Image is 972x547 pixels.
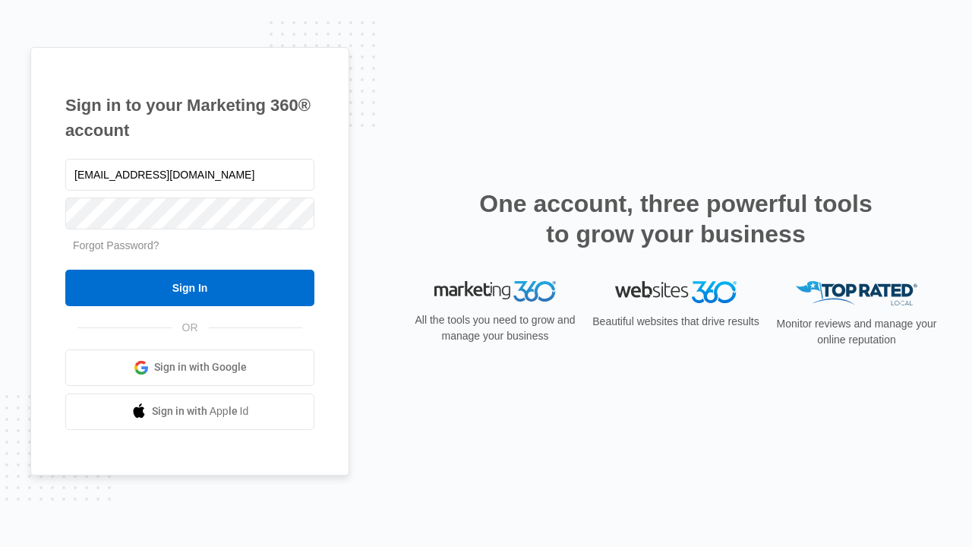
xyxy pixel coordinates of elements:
[434,281,556,302] img: Marketing 360
[65,349,314,386] a: Sign in with Google
[154,359,247,375] span: Sign in with Google
[772,316,942,348] p: Monitor reviews and manage your online reputation
[410,312,580,344] p: All the tools you need to grow and manage your business
[65,93,314,143] h1: Sign in to your Marketing 360® account
[475,188,877,249] h2: One account, three powerful tools to grow your business
[65,270,314,306] input: Sign In
[615,281,737,303] img: Websites 360
[65,159,314,191] input: Email
[152,403,249,419] span: Sign in with Apple Id
[65,394,314,430] a: Sign in with Apple Id
[73,239,159,251] a: Forgot Password?
[172,320,209,336] span: OR
[591,314,761,330] p: Beautiful websites that drive results
[796,281,917,306] img: Top Rated Local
